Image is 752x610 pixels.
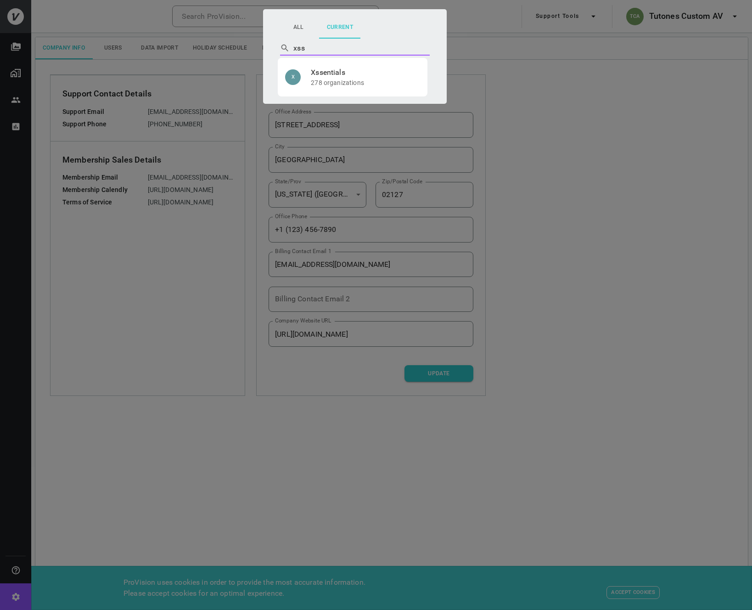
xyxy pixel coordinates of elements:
input: Select Partner… [293,41,416,55]
button: Close [429,46,431,48]
span: Xssentials [311,67,420,78]
button: Current [319,17,360,39]
p: 278 organizations [311,78,420,87]
p: X [285,69,301,85]
button: All [278,17,319,39]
